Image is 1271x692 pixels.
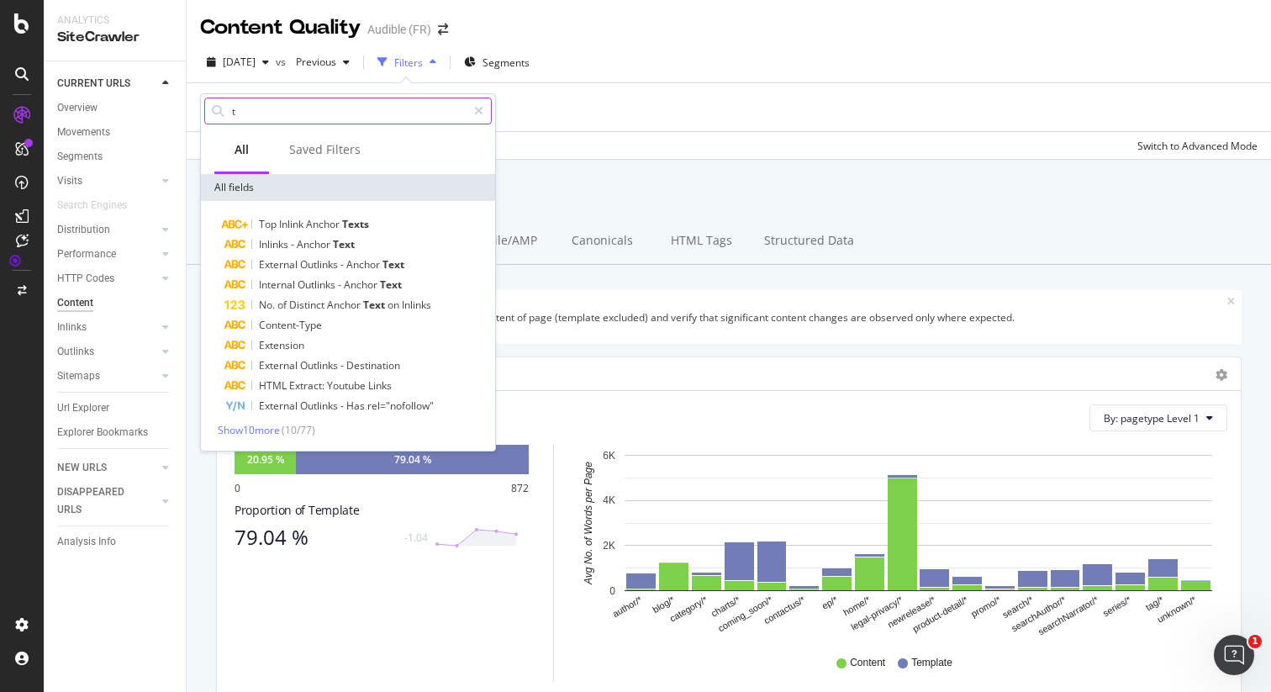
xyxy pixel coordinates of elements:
div: HTML Tags [651,219,751,265]
div: Movements [57,124,110,141]
span: rel="nofollow" [367,399,434,413]
a: Segments [57,148,174,166]
text: unknown/* [1156,594,1199,625]
text: 4K [603,495,615,507]
span: Template [911,656,952,670]
div: Analysis Info [57,533,116,551]
a: NEW URLS [57,459,157,477]
span: Text [363,298,388,312]
span: on [388,298,402,312]
span: Youtube [327,378,368,393]
text: promo/* [969,594,1003,620]
span: Anchor [346,257,382,272]
span: External [259,358,300,372]
div: DISAPPEARED URLS [57,483,142,519]
a: Search Engines [57,197,144,214]
div: NEW URLS [57,459,107,477]
text: legal-privacy/* [849,594,904,632]
span: vs [276,55,289,69]
span: Links [368,378,392,393]
span: External [259,257,300,272]
span: Anchor [344,277,380,292]
span: Extension [259,338,304,352]
span: - [340,358,346,372]
div: Analytics [57,13,172,28]
text: 6K [603,450,615,462]
a: Inlinks [57,319,157,336]
div: Url Explorer [57,399,109,417]
span: Outlinks [300,399,340,413]
text: Avg No. of Words per Page [583,462,594,585]
a: Url Explorer [57,399,174,417]
div: HTTP Codes [57,270,114,288]
div: Sitemaps [57,367,100,385]
span: - [340,257,346,272]
span: Top [259,217,279,231]
div: A chart. [574,445,1227,640]
span: Inlinks [402,298,431,312]
div: Switch to Advanced Mode [1137,139,1258,153]
div: Structured Data [751,219,868,265]
span: Destination [346,358,400,372]
span: Internal [259,277,298,292]
input: Search by field name [230,98,467,124]
a: Distribution [57,221,157,239]
span: Content-Type [259,318,322,332]
span: Extract: [289,378,327,393]
div: gear [1216,369,1227,381]
div: CURRENT URLS [57,75,130,92]
div: Content [57,294,93,312]
div: -1.04 [404,531,428,545]
a: Movements [57,124,174,141]
text: newrelease/* [886,594,938,631]
div: Filters [394,55,423,70]
div: arrow-right-arrow-left [438,24,448,35]
a: CURRENT URLS [57,75,157,92]
span: Inlinks [259,237,291,251]
div: Proportion of Template [235,502,529,519]
a: Visits [57,172,157,190]
span: Text [380,277,402,292]
span: - [291,237,297,251]
div: Visits [57,172,82,190]
iframe: Intercom live chat [1214,635,1254,675]
div: Segments [57,148,103,166]
span: Inlink [279,217,306,231]
a: Explorer Bookmarks [57,424,174,441]
a: DISAPPEARED URLS [57,483,157,519]
div: All [235,141,249,158]
span: Outlinks [300,257,340,272]
span: of [277,298,289,312]
text: product-detail/* [911,594,971,635]
div: Inlinks [57,319,87,336]
text: coming_soon/* [716,594,775,634]
div: Overview [57,99,98,117]
text: home/* [841,594,873,618]
span: Segments [483,55,530,70]
a: Overview [57,99,174,117]
span: Anchor [297,237,333,251]
span: Outlinks [300,358,340,372]
span: Anchor [306,217,342,231]
button: By: pagetype Level 1 [1089,404,1227,431]
button: [DATE] [200,49,276,76]
div: Canonicals [552,219,651,265]
div: Content Quality [200,13,361,42]
span: Show 10 more [218,423,280,437]
a: Content [57,294,174,312]
div: Explorer Bookmarks [57,424,148,441]
div: Performance [57,246,116,263]
span: Outlinks [298,277,338,292]
div: Search Engines [57,197,127,214]
span: Distinct [289,298,327,312]
span: By: pagetype Level 1 [1104,411,1200,425]
span: ( 10 / 77 ) [282,423,315,437]
div: 872 [511,481,529,495]
button: Segments [457,49,536,76]
a: Performance [57,246,157,263]
div: Audible (FR) [367,21,431,38]
text: author/* [610,594,644,620]
text: category/* [667,594,709,625]
div: Mobile/AMP [453,219,552,265]
div: Chase thin content, looking at the actual content of page (template excluded) and verify that sig... [290,310,1227,325]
